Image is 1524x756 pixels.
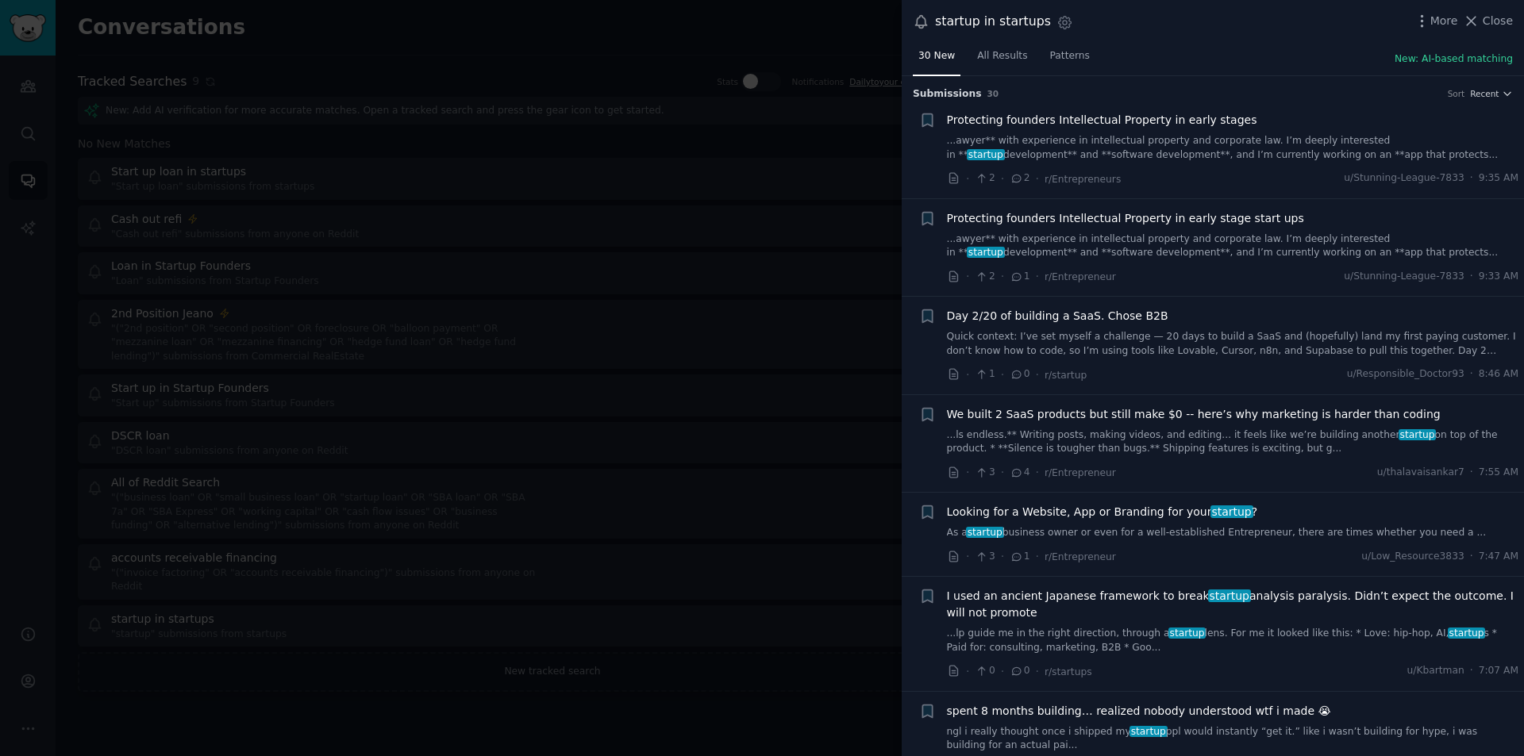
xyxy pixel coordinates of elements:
a: Patterns [1045,44,1095,76]
a: ...ls endless.** Writing posts, making videos, and editing... it feels like we’re building anothe... [947,428,1519,456]
span: · [1470,466,1473,480]
span: 9:33 AM [1479,270,1518,284]
span: 3 [975,550,995,564]
span: 30 [987,89,999,98]
span: 8:46 AM [1479,367,1518,382]
span: · [966,663,969,680]
span: r/Entrepreneurs [1045,174,1121,185]
span: 7:07 AM [1479,664,1518,678]
span: All Results [977,49,1027,63]
span: · [1036,663,1039,680]
span: 2 [975,270,995,284]
button: Recent [1470,88,1513,99]
a: Quick context: I’ve set myself a challenge — 20 days to build a SaaS and (hopefully) land my firs... [947,330,1519,358]
span: 4 [1010,466,1029,480]
span: · [1001,171,1004,187]
span: Patterns [1050,49,1090,63]
span: 0 [975,664,995,678]
span: 2 [975,171,995,186]
span: 7:55 AM [1479,466,1518,480]
button: New: AI-based matching [1395,52,1513,67]
a: ...lp guide me in the right direction, through astartuplens. For me it looked like this: * Love: ... [947,627,1519,654]
span: startup [1399,429,1437,440]
span: startup [967,149,1005,160]
span: Recent [1470,88,1499,99]
span: startup [1168,627,1206,639]
span: · [1001,366,1004,383]
span: · [1036,366,1039,383]
a: Looking for a Website, App or Branding for yourstartup? [947,504,1258,520]
a: All Results [972,44,1033,76]
span: startup [1448,627,1486,639]
span: 3 [975,466,995,480]
a: Day 2/20 of building a SaaS. Chose B2B [947,308,1168,324]
span: 1 [975,367,995,382]
span: u/Kbartman [1407,664,1464,678]
span: · [1470,270,1473,284]
span: 1 [1010,550,1029,564]
span: r/startups [1045,666,1092,677]
a: ngl i really thought once i shipped mystartupppl would instantly “get it.” like i wasn’t building... [947,725,1519,753]
span: startup [1130,726,1168,737]
span: u/thalavaisankar7 [1377,466,1464,480]
span: · [966,366,969,383]
span: r/Entrepreneur [1045,551,1116,562]
span: · [1001,464,1004,481]
span: · [1036,268,1039,285]
span: I used an ancient Japanese framework to break analysis paralysis. Didn’t expect the outcome. I wi... [947,588,1519,621]
a: Protecting founders Intellectual Property in early stages [947,112,1257,129]
a: spent 8 months building… realized nobody understood wtf i made 😭 [947,703,1331,720]
span: 0 [1010,664,1029,678]
span: Submission s [913,87,982,102]
span: · [1036,464,1039,481]
span: · [1001,268,1004,285]
span: · [1470,171,1473,186]
span: · [966,268,969,285]
span: u/Low_Resource3833 [1361,550,1464,564]
span: More [1430,13,1458,29]
span: 9:35 AM [1479,171,1518,186]
a: As astartupbusiness owner or even for a well-established Entrepreneur, there are times whether yo... [947,526,1519,540]
span: Close [1483,13,1513,29]
div: Sort [1448,88,1465,99]
a: We built 2 SaaS products but still make $0 -- here’s why marketing is harder than coding [947,406,1441,423]
span: · [966,171,969,187]
a: ...awyer** with experience in intellectual property and corporate law. I’m deeply interested in *... [947,134,1519,162]
a: Protecting founders Intellectual Property in early stage start ups [947,210,1304,227]
span: 1 [1010,270,1029,284]
div: startup in startups [935,12,1051,32]
span: r/startup [1045,370,1087,381]
a: I used an ancient Japanese framework to breakstartupanalysis paralysis. Didn’t expect the outcome... [947,588,1519,621]
span: startup [1208,589,1251,602]
span: u/Responsible_Doctor93 [1347,367,1464,382]
span: · [966,548,969,565]
span: 0 [1010,367,1029,382]
span: Looking for a Website, App or Branding for your ? [947,504,1258,520]
span: · [1470,550,1473,564]
span: u/Stunning-League-7833 [1344,270,1464,284]
span: startup [967,247,1005,258]
span: · [1001,548,1004,565]
span: · [1036,548,1039,565]
span: startup [966,527,1004,538]
span: · [966,464,969,481]
span: r/Entrepreneur [1045,271,1116,282]
span: r/Entrepreneur [1045,467,1116,478]
span: · [1470,367,1473,382]
button: More [1414,13,1458,29]
span: 7:47 AM [1479,550,1518,564]
span: 2 [1010,171,1029,186]
button: Close [1463,13,1513,29]
span: u/Stunning-League-7833 [1344,171,1464,186]
a: ...awyer** with experience in intellectual property and corporate law. I’m deeply interested in *... [947,232,1519,260]
span: startup [1210,505,1253,518]
span: · [1001,663,1004,680]
a: 30 New [913,44,960,76]
span: 30 New [918,49,955,63]
span: · [1036,171,1039,187]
